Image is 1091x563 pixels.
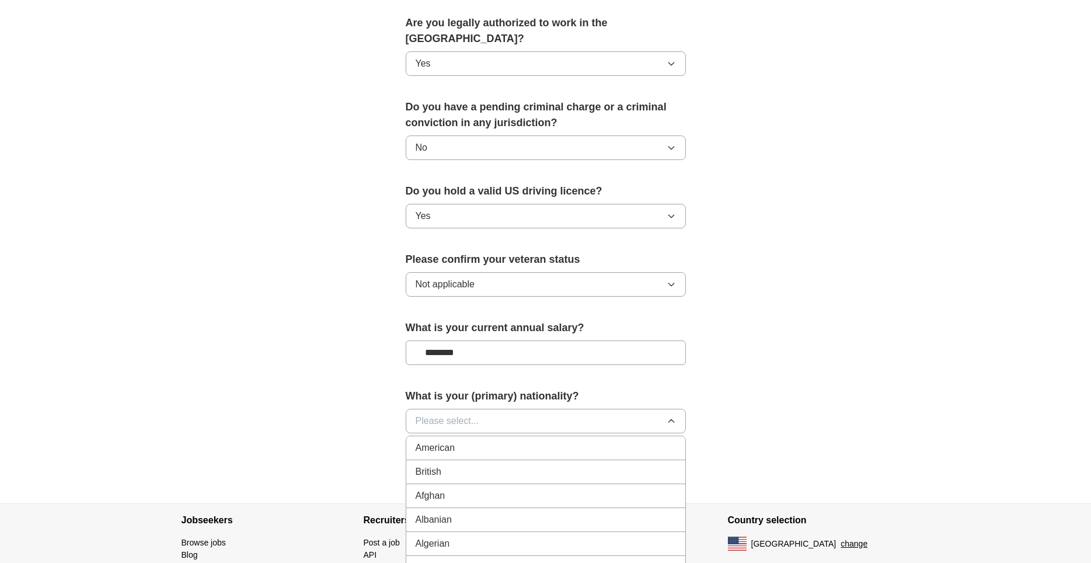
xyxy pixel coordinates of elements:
[364,550,377,559] a: API
[416,57,431,71] span: Yes
[182,538,226,547] a: Browse jobs
[728,504,910,537] h4: Country selection
[406,272,686,297] button: Not applicable
[406,409,686,433] button: Please select...
[416,537,450,551] span: Algerian
[416,465,441,479] span: British
[416,414,479,428] span: Please select...
[406,204,686,228] button: Yes
[841,538,867,550] button: change
[406,15,686,47] label: Are you legally authorized to work in the [GEOGRAPHIC_DATA]?
[416,209,431,223] span: Yes
[406,252,686,267] label: Please confirm your veteran status
[416,277,475,291] span: Not applicable
[406,99,686,131] label: Do you have a pending criminal charge or a criminal conviction in any jurisdiction?
[406,135,686,160] button: No
[416,441,455,455] span: American
[364,538,400,547] a: Post a job
[406,388,686,404] label: What is your (primary) nationality?
[751,538,836,550] span: [GEOGRAPHIC_DATA]
[406,183,686,199] label: Do you hold a valid US driving licence?
[416,513,452,527] span: Albanian
[406,320,686,336] label: What is your current annual salary?
[406,51,686,76] button: Yes
[416,141,427,155] span: No
[728,537,747,551] img: US flag
[182,550,198,559] a: Blog
[416,489,445,503] span: Afghan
